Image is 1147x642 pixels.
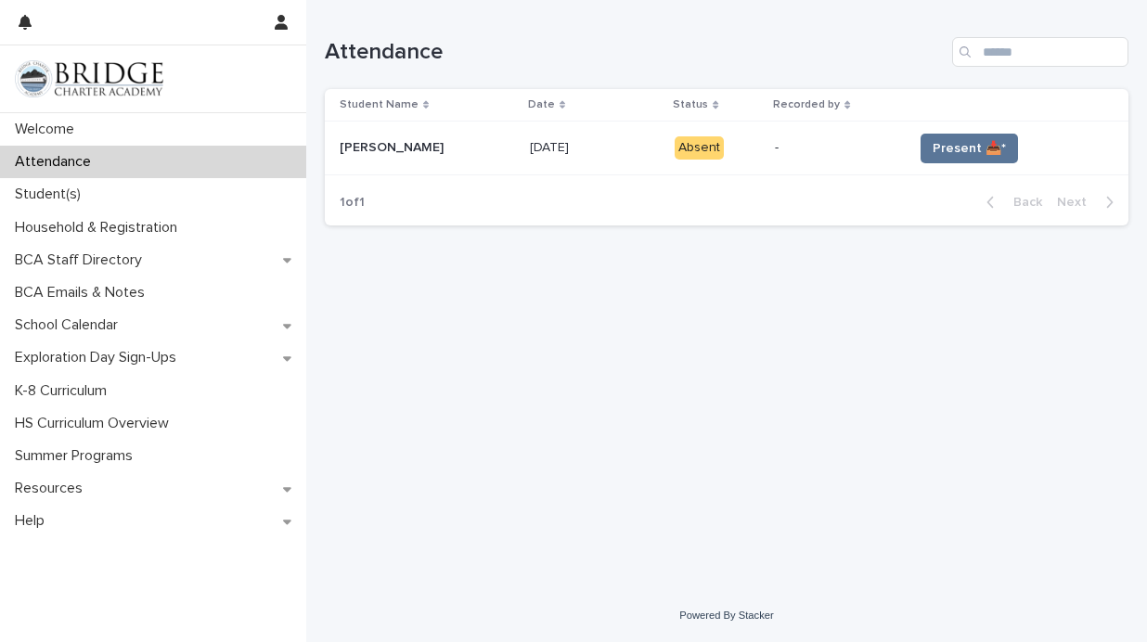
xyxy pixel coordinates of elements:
[773,95,840,115] p: Recorded by
[325,180,380,225] p: 1 of 1
[528,95,555,115] p: Date
[7,447,148,465] p: Summer Programs
[7,480,97,497] p: Resources
[7,316,133,334] p: School Calendar
[972,194,1050,211] button: Back
[530,136,573,156] p: [DATE]
[325,122,1128,175] tr: [PERSON_NAME][PERSON_NAME] [DATE][DATE] Absent-Present 📥*
[7,251,157,269] p: BCA Staff Directory
[340,136,447,156] p: [PERSON_NAME]
[952,37,1128,67] input: Search
[7,121,89,138] p: Welcome
[7,349,191,366] p: Exploration Day Sign-Ups
[7,219,192,237] p: Household & Registration
[1002,196,1042,209] span: Back
[673,95,708,115] p: Status
[1050,194,1128,211] button: Next
[325,39,945,66] h1: Attendance
[7,284,160,302] p: BCA Emails & Notes
[679,610,773,621] a: Powered By Stacker
[7,186,96,203] p: Student(s)
[775,140,898,156] p: -
[7,512,59,530] p: Help
[340,95,419,115] p: Student Name
[921,134,1018,163] button: Present 📥*
[933,139,1006,158] span: Present 📥*
[15,60,163,97] img: V1C1m3IdTEidaUdm9Hs0
[7,415,184,432] p: HS Curriculum Overview
[7,382,122,400] p: K-8 Curriculum
[1057,196,1098,209] span: Next
[7,153,106,171] p: Attendance
[675,136,724,160] div: Absent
